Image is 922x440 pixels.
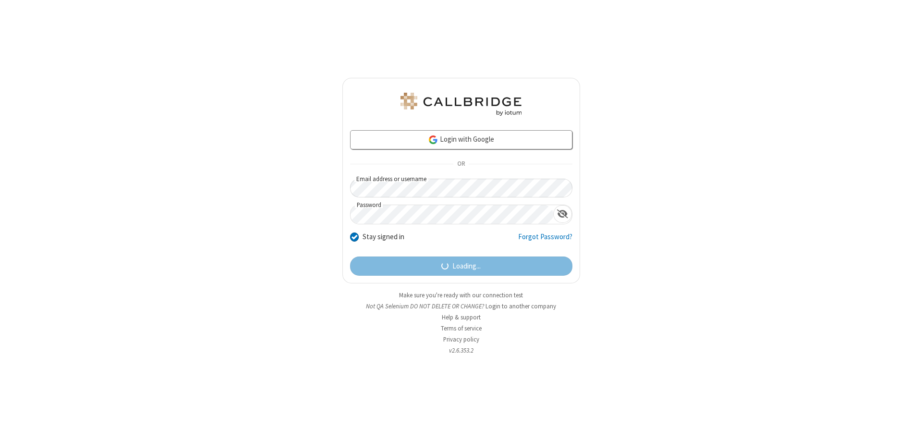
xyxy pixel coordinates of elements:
a: Privacy policy [443,335,479,343]
span: Loading... [452,261,481,272]
img: google-icon.png [428,134,438,145]
li: Not QA Selenium DO NOT DELETE OR CHANGE? [342,302,580,311]
input: Password [351,205,553,224]
span: OR [453,158,469,171]
input: Email address or username [350,179,572,197]
li: v2.6.353.2 [342,346,580,355]
div: Show password [553,205,572,223]
a: Help & support [442,313,481,321]
a: Terms of service [441,324,482,332]
a: Forgot Password? [518,232,572,250]
img: QA Selenium DO NOT DELETE OR CHANGE [399,93,523,116]
label: Stay signed in [363,232,404,243]
button: Loading... [350,257,572,276]
a: Make sure you're ready with our connection test [399,291,523,299]
a: Login with Google [350,130,572,149]
button: Login to another company [485,302,556,311]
